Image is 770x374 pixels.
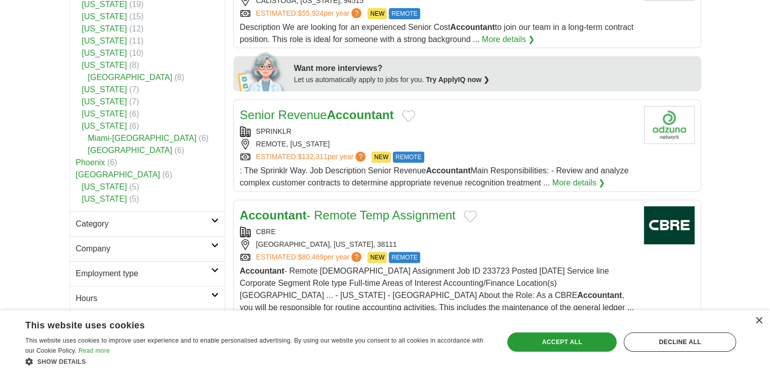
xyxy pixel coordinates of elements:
[82,36,127,45] a: [US_STATE]
[82,182,127,191] a: [US_STATE]
[25,337,483,354] span: This website uses cookies to improve user experience and to enable personalised advertising. By u...
[240,239,636,250] div: [GEOGRAPHIC_DATA], [US_STATE], 38111
[82,122,127,130] a: [US_STATE]
[464,210,477,222] button: Add to favorite jobs
[426,76,490,84] a: Try ApplyIQ now ❯
[82,24,127,33] a: [US_STATE]
[240,267,634,312] span: - Remote [DEMOGRAPHIC_DATA] Assignment Job ID 233723 Posted [DATE] Service line Corporate Segment...
[25,356,490,366] div: Show details
[76,158,105,167] a: Phoenix
[129,109,139,118] span: (6)
[389,8,420,19] span: REMOTE
[256,228,276,236] a: CBRE
[129,97,139,106] span: (7)
[240,126,636,137] div: SPRINKLR
[82,49,127,57] a: [US_STATE]
[76,268,211,280] h2: Employment type
[129,195,139,203] span: (5)
[76,292,211,305] h2: Hours
[82,109,127,118] a: [US_STATE]
[450,23,495,31] strong: Accountant
[351,252,361,262] span: ?
[70,261,225,286] a: Employment type
[256,252,364,263] a: ESTIMATED:$80,469per year?
[82,97,127,106] a: [US_STATE]
[107,158,117,167] span: (6)
[76,170,160,179] a: [GEOGRAPHIC_DATA]
[175,73,185,82] span: (8)
[88,146,173,155] a: [GEOGRAPHIC_DATA]
[624,332,736,352] div: Decline all
[76,243,211,255] h2: Company
[240,208,307,222] strong: Accountant
[402,110,415,122] button: Add to favorite jobs
[129,24,143,33] span: (12)
[88,134,197,142] a: Miami-[GEOGRAPHIC_DATA]
[240,267,285,275] strong: Accountant
[298,153,327,161] span: $132,311
[129,61,139,69] span: (8)
[298,9,323,17] span: $55,924
[355,152,366,162] span: ?
[552,177,605,189] a: More details ❯
[129,49,143,57] span: (10)
[129,85,139,94] span: (7)
[644,106,695,144] img: Company logo
[78,347,110,354] a: Read more, opens a new window
[294,62,695,74] div: Want more interviews?
[82,12,127,21] a: [US_STATE]
[644,206,695,244] img: CBRE Group logo
[351,8,361,18] span: ?
[256,8,364,19] a: ESTIMATED:$55,924per year?
[129,182,139,191] span: (5)
[389,252,420,263] span: REMOTE
[240,23,634,44] span: Description We are looking for an experienced Senior Cost to join our team in a long-term contrac...
[240,108,394,122] a: Senior RevenueAccountant
[82,85,127,94] a: [US_STATE]
[327,108,394,122] strong: Accountant
[163,170,173,179] span: (6)
[25,316,464,331] div: This website uses cookies
[70,236,225,261] a: Company
[577,291,622,300] strong: Accountant
[240,208,456,222] a: Accountant- Remote Temp Assignment
[70,211,225,236] a: Category
[482,33,535,46] a: More details ❯
[37,358,86,365] span: Show details
[298,253,323,261] span: $80,469
[294,74,695,85] div: Let us automatically apply to jobs for you.
[76,218,211,230] h2: Category
[199,134,209,142] span: (6)
[240,139,636,149] div: REMOTE, [US_STATE]
[393,152,424,163] span: REMOTE
[237,51,287,91] img: apply-iq-scientist.png
[372,152,391,163] span: NEW
[240,166,629,187] span: : The Sprinklr Way. Job Description Senior Revenue Main Responsibilities: - Review and analyze co...
[82,195,127,203] a: [US_STATE]
[755,317,762,325] div: Close
[256,152,368,163] a: ESTIMATED:$132,311per year?
[175,146,185,155] span: (6)
[426,166,470,175] strong: Accountant
[368,252,387,263] span: NEW
[129,122,139,130] span: (6)
[88,73,173,82] a: [GEOGRAPHIC_DATA]
[129,12,143,21] span: (15)
[82,61,127,69] a: [US_STATE]
[129,36,143,45] span: (11)
[70,286,225,311] a: Hours
[507,332,617,352] div: Accept all
[368,8,387,19] span: NEW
